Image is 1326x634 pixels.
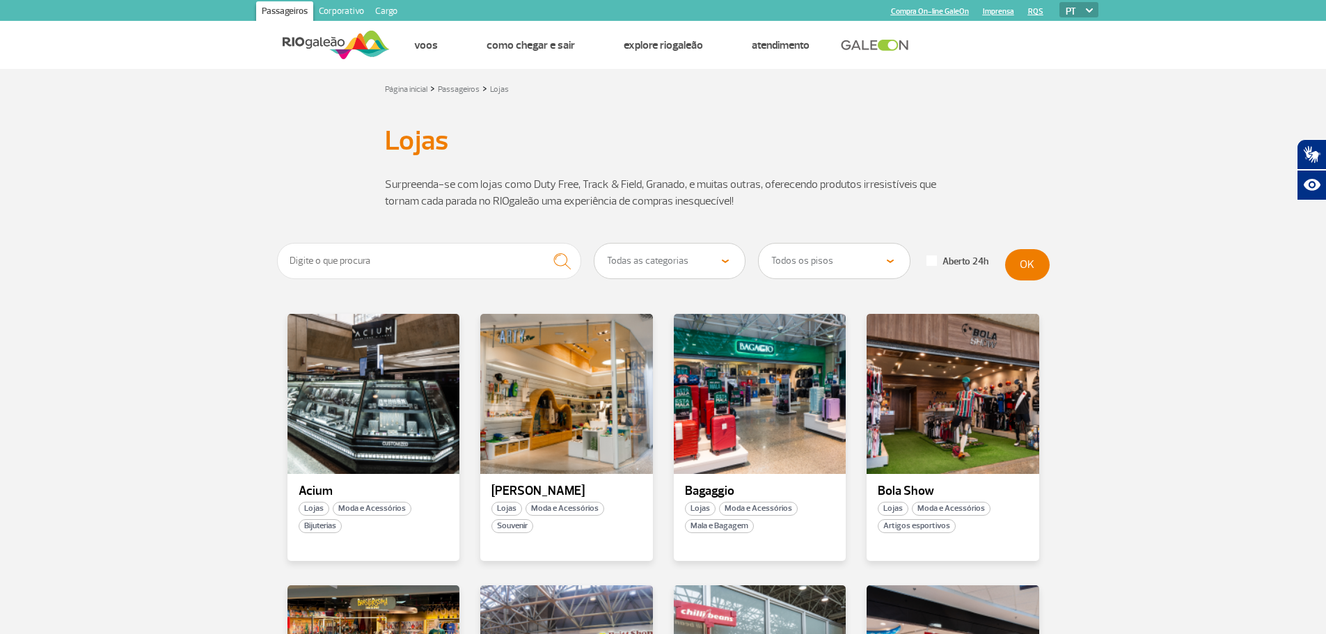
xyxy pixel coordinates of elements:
[385,129,942,152] h1: Lojas
[1297,139,1326,170] button: Abrir tradutor de língua de sinais.
[333,502,411,516] span: Moda e Acessórios
[299,502,329,516] span: Lojas
[256,1,313,24] a: Passageiros
[438,84,480,95] a: Passageiros
[624,38,703,52] a: Explore RIOgaleão
[926,255,988,268] label: Aberto 24h
[277,243,582,279] input: Digite o que procura
[1028,7,1043,16] a: RQS
[878,484,1028,498] p: Bola Show
[491,502,522,516] span: Lojas
[685,502,716,516] span: Lojas
[487,38,575,52] a: Como chegar e sair
[414,38,438,52] a: Voos
[370,1,403,24] a: Cargo
[752,38,810,52] a: Atendimento
[299,484,449,498] p: Acium
[430,80,435,96] a: >
[719,502,798,516] span: Moda e Acessórios
[299,519,342,533] span: Bijuterias
[526,502,604,516] span: Moda e Acessórios
[1005,249,1050,280] button: OK
[313,1,370,24] a: Corporativo
[385,84,427,95] a: Página inicial
[490,84,509,95] a: Lojas
[1297,170,1326,200] button: Abrir recursos assistivos.
[685,519,754,533] span: Mala e Bagagem
[482,80,487,96] a: >
[385,176,942,209] p: Surpreenda-se com lojas como Duty Free, Track & Field, Granado, e muitas outras, oferecendo produ...
[1297,139,1326,200] div: Plugin de acessibilidade da Hand Talk.
[878,502,908,516] span: Lojas
[983,7,1014,16] a: Imprensa
[491,519,533,533] span: Souvenir
[891,7,969,16] a: Compra On-line GaleOn
[685,484,835,498] p: Bagaggio
[912,502,990,516] span: Moda e Acessórios
[491,484,642,498] p: [PERSON_NAME]
[878,519,956,533] span: Artigos esportivos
